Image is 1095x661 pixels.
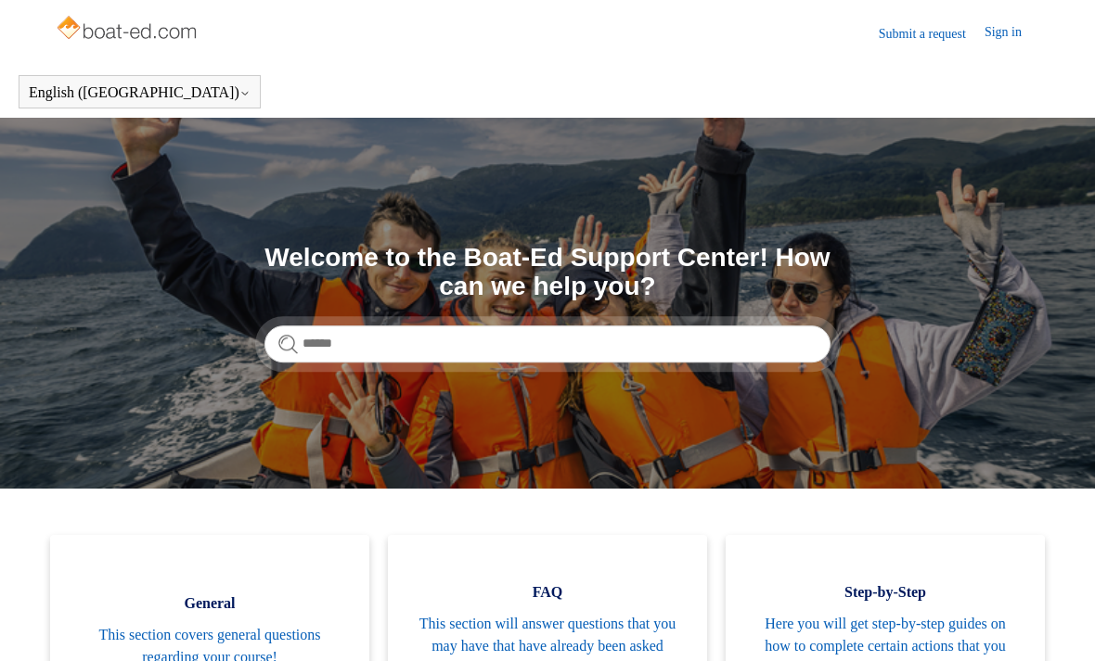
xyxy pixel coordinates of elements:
[29,84,251,101] button: English ([GEOGRAPHIC_DATA])
[55,11,202,48] img: Boat-Ed Help Center home page
[416,581,679,604] span: FAQ
[754,581,1017,604] span: Step-by-Step
[78,592,341,615] span: General
[985,22,1040,44] a: Sign in
[264,244,831,301] h1: Welcome to the Boat-Ed Support Center! How can we help you?
[264,325,831,362] input: Search
[879,24,985,44] a: Submit a request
